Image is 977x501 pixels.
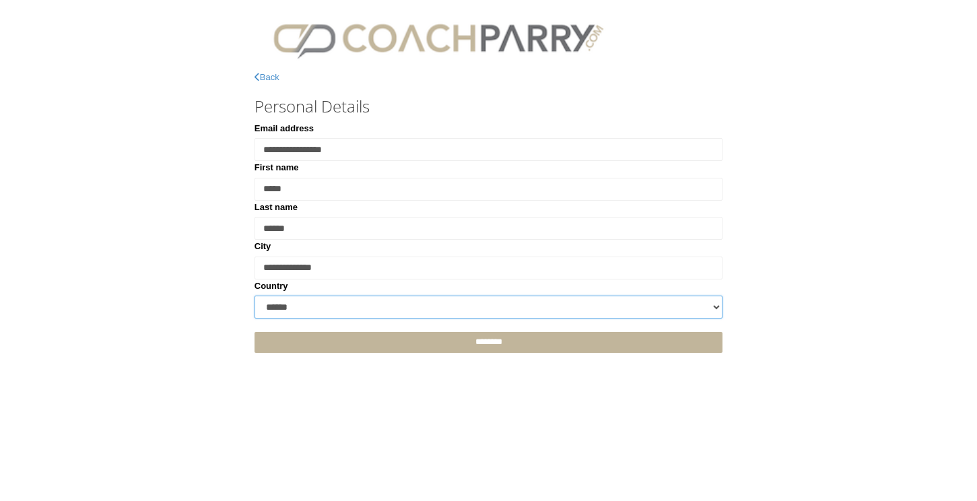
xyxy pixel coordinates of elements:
[255,72,279,82] a: Back
[255,279,288,293] label: Country
[255,201,298,214] label: Last name
[255,161,299,174] label: First name
[255,122,314,135] label: Email address
[255,98,723,115] h3: Personal Details
[255,240,271,253] label: City
[255,13,622,64] img: CPlogo.png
